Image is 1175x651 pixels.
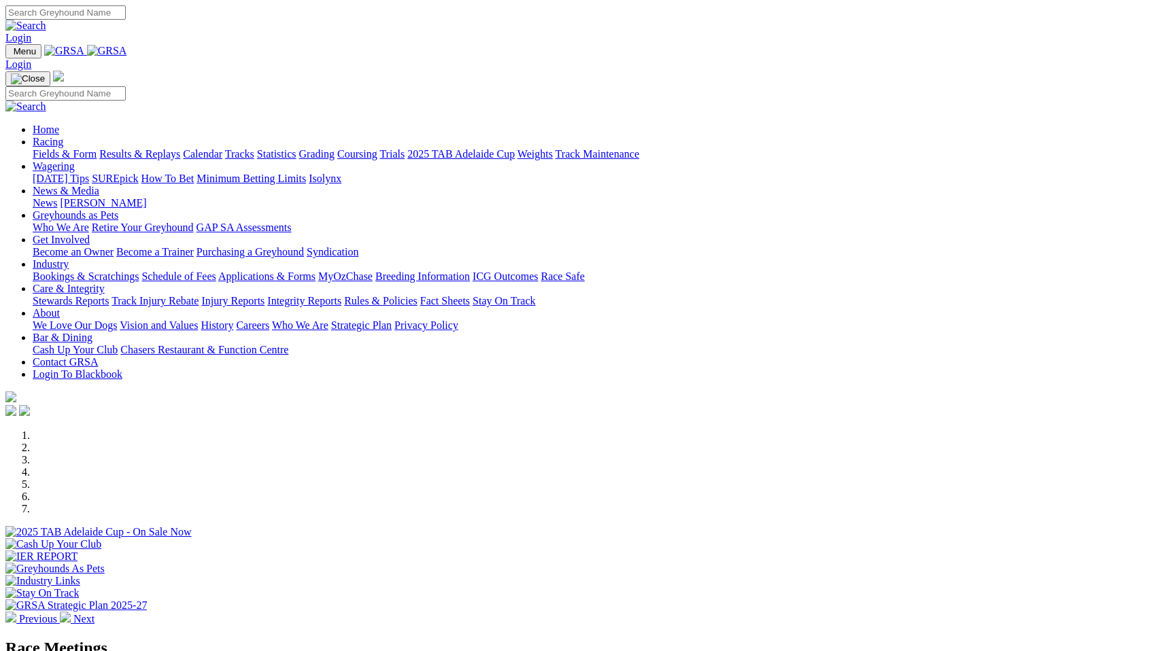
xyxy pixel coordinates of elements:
span: Previous [19,613,57,624]
a: Integrity Reports [267,295,341,306]
a: ICG Outcomes [473,270,538,282]
img: Stay On Track [5,587,79,599]
img: GRSA Strategic Plan 2025-27 [5,599,147,612]
img: chevron-right-pager-white.svg [60,612,71,622]
a: We Love Our Dogs [33,319,117,331]
a: Fields & Form [33,148,97,160]
div: Bar & Dining [33,344,1170,356]
img: Industry Links [5,575,80,587]
a: Race Safe [541,270,584,282]
a: Previous [5,613,60,624]
a: Wagering [33,160,75,172]
a: How To Bet [141,173,194,184]
img: logo-grsa-white.png [5,391,16,402]
a: Tracks [225,148,254,160]
img: Greyhounds As Pets [5,563,105,575]
span: Menu [14,46,36,56]
a: Care & Integrity [33,283,105,294]
a: Cash Up Your Club [33,344,118,355]
a: [DATE] Tips [33,173,89,184]
div: Get Involved [33,246,1170,258]
div: About [33,319,1170,332]
a: Login [5,32,31,43]
img: Cash Up Your Club [5,538,101,550]
img: GRSA [87,45,127,57]
a: Isolynx [309,173,341,184]
img: logo-grsa-white.png [53,71,64,82]
div: Care & Integrity [33,295,1170,307]
a: Contact GRSA [33,356,98,368]
a: [PERSON_NAME] [60,197,146,209]
a: Next [60,613,95,624]
a: Minimum Betting Limits [197,173,306,184]
a: Purchasing a Greyhound [197,246,304,258]
input: Search [5,5,126,20]
img: IER REPORT [5,550,78,563]
a: Breeding Information [375,270,470,282]
img: Close [11,73,45,84]
a: Weights [517,148,553,160]
a: Privacy Policy [394,319,458,331]
a: GAP SA Assessments [197,222,292,233]
a: Become an Owner [33,246,114,258]
div: Greyhounds as Pets [33,222,1170,234]
a: Rules & Policies [344,295,418,306]
a: Trials [379,148,405,160]
img: GRSA [44,45,84,57]
a: Home [33,124,59,135]
img: twitter.svg [19,405,30,416]
a: Grading [299,148,335,160]
a: About [33,307,60,319]
a: News & Media [33,185,99,196]
a: Retire Your Greyhound [92,222,194,233]
a: Statistics [257,148,296,160]
a: Login [5,58,31,70]
a: 2025 TAB Adelaide Cup [407,148,515,160]
a: Stay On Track [473,295,535,306]
div: News & Media [33,197,1170,209]
button: Toggle navigation [5,44,41,58]
img: Search [5,20,46,32]
a: SUREpick [92,173,138,184]
a: Track Maintenance [556,148,639,160]
a: Become a Trainer [116,246,194,258]
a: Racing [33,136,63,147]
a: History [201,319,233,331]
a: Login To Blackbook [33,368,122,380]
a: Syndication [307,246,358,258]
a: Applications & Forms [218,270,316,282]
a: Injury Reports [201,295,265,306]
a: Track Injury Rebate [112,295,199,306]
a: Coursing [337,148,377,160]
a: Results & Replays [99,148,180,160]
a: Stewards Reports [33,295,109,306]
button: Toggle navigation [5,71,50,86]
a: Vision and Values [120,319,198,331]
a: Calendar [183,148,222,160]
a: Bookings & Scratchings [33,270,139,282]
img: facebook.svg [5,405,16,416]
span: Next [73,613,95,624]
a: Who We Are [33,222,89,233]
a: News [33,197,57,209]
a: Bar & Dining [33,332,92,343]
img: 2025 TAB Adelaide Cup - On Sale Now [5,526,192,538]
a: Strategic Plan [331,319,392,331]
div: Racing [33,148,1170,160]
a: Who We Are [272,319,328,331]
a: Schedule of Fees [141,270,216,282]
a: Fact Sheets [420,295,470,306]
img: chevron-left-pager-white.svg [5,612,16,622]
a: Careers [236,319,269,331]
a: MyOzChase [318,270,373,282]
div: Wagering [33,173,1170,185]
a: Get Involved [33,234,90,245]
a: Chasers Restaurant & Function Centre [120,344,288,355]
input: Search [5,86,126,101]
div: Industry [33,270,1170,283]
img: Search [5,101,46,113]
a: Greyhounds as Pets [33,209,118,221]
a: Industry [33,258,69,270]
